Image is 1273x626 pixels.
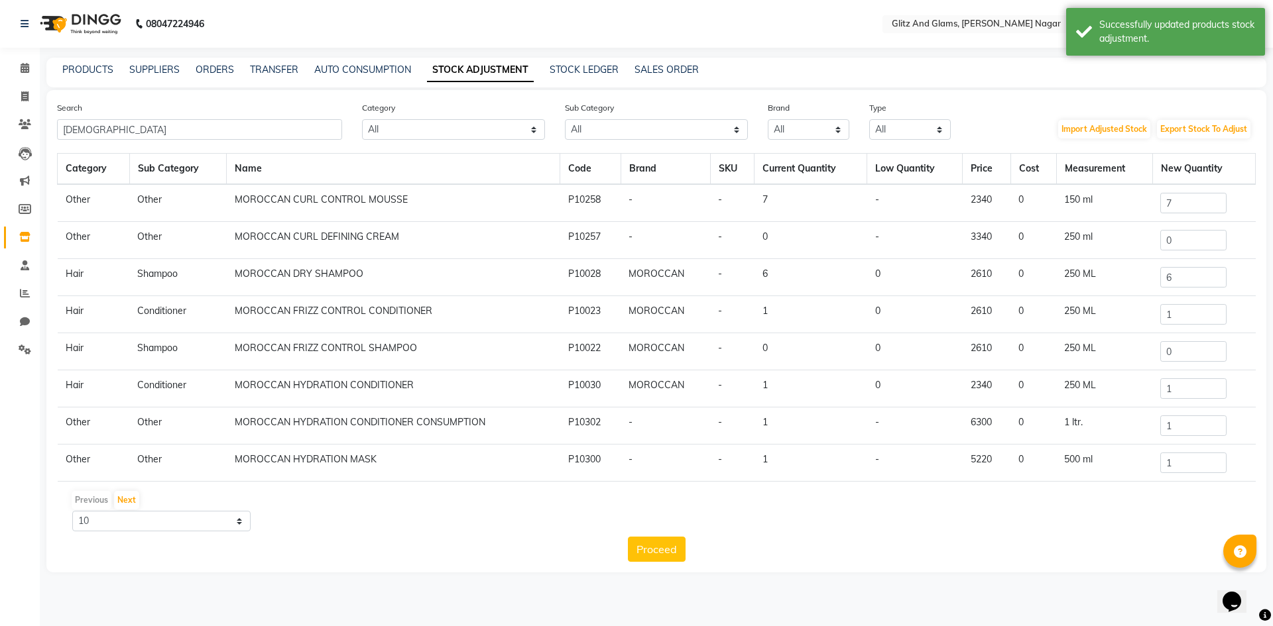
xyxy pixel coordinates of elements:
td: - [867,222,963,259]
label: Search [57,102,82,114]
th: Price [963,154,1011,185]
td: MOROCCAN CURL CONTROL MOUSSE [227,184,560,222]
td: - [710,407,754,444]
td: - [710,184,754,222]
td: 1 [755,407,867,444]
td: Shampoo [129,259,226,296]
td: 7 [755,184,867,222]
iframe: chat widget [1217,573,1260,613]
td: 250 ML [1056,259,1152,296]
td: Hair [58,296,130,333]
td: - [710,482,754,519]
td: 6300 [963,407,1011,444]
td: P10258 [560,184,621,222]
label: Brand [768,102,790,114]
a: TRANSFER [250,64,298,76]
td: MOROCCAN [621,296,710,333]
th: Name [227,154,560,185]
td: Shampoo [129,482,226,519]
td: 0 [1010,333,1056,370]
td: - [710,296,754,333]
td: 0 [1010,482,1056,519]
td: Other [129,407,226,444]
th: Sub Category [129,154,226,185]
td: 5220 [963,444,1011,482]
td: Hair [58,259,130,296]
td: Hair [58,482,130,519]
td: Other [129,222,226,259]
td: - [867,444,963,482]
button: Proceed [628,537,686,562]
button: Export Stock To Adjust [1157,120,1250,138]
td: Other [58,444,130,482]
td: 2340 [963,482,1011,519]
div: Successfully updated products stock adjustment. [1099,18,1255,46]
td: 0 [1010,222,1056,259]
td: MOROCCAN [621,482,710,519]
td: 0 [867,296,963,333]
td: 1 ltr. [1056,407,1152,444]
input: Search Product [57,119,342,140]
a: SUPPLIERS [129,64,180,76]
label: Type [869,102,886,114]
td: MOROCCAN [621,333,710,370]
td: Hair [58,333,130,370]
td: MOROCCAN FRIZZ CONTROL SHAMPOO [227,333,560,370]
th: Current Quantity [755,154,867,185]
td: 0 [1010,259,1056,296]
td: 1 [755,444,867,482]
td: MOROCCAN HYDRATION MASK [227,444,560,482]
td: 3340 [963,222,1011,259]
td: P10023 [560,296,621,333]
td: 250 ML [1056,370,1152,407]
td: P10300 [560,444,621,482]
td: Other [58,222,130,259]
td: 150 ml [1056,184,1152,222]
td: 0 [1010,184,1056,222]
td: - [621,184,710,222]
td: 1 [755,370,867,407]
td: MOROCCAN HYDRATION CONDITIONER [227,370,560,407]
td: 2610 [963,333,1011,370]
td: Conditioner [129,370,226,407]
button: Next [114,491,139,509]
td: 0 [755,333,867,370]
td: Other [58,184,130,222]
td: MOROCCAN DRY SHAMPOO [227,259,560,296]
th: Brand [621,154,710,185]
td: 2340 [963,184,1011,222]
td: MOROCCAN [621,370,710,407]
td: 500 ml [1056,444,1152,482]
td: MOROCCAN CURL DEFINING CREAM [227,222,560,259]
td: Conditioner [129,296,226,333]
td: Other [58,407,130,444]
td: 250 ML [1056,296,1152,333]
th: Cost [1010,154,1056,185]
td: 0 [1010,296,1056,333]
td: MOROCCAN [621,259,710,296]
a: AUTO CONSUMPTION [314,64,411,76]
a: PRODUCTS [62,64,113,76]
td: 2340 [963,370,1011,407]
td: - [621,444,710,482]
td: - [710,370,754,407]
td: P10302 [560,407,621,444]
td: - [621,222,710,259]
label: Category [362,102,395,114]
td: - [867,407,963,444]
td: P10022 [560,333,621,370]
b: 08047224946 [146,5,204,42]
td: 0 [755,222,867,259]
td: 250 ml [1056,222,1152,259]
td: - [710,333,754,370]
th: New Quantity [1152,154,1255,185]
td: P10030 [560,370,621,407]
td: 250 ML [1056,333,1152,370]
td: 0 [1010,407,1056,444]
th: Category [58,154,130,185]
th: Code [560,154,621,185]
td: 0 [867,259,963,296]
label: Sub Category [565,102,614,114]
td: Hair [58,370,130,407]
td: 0 [867,370,963,407]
